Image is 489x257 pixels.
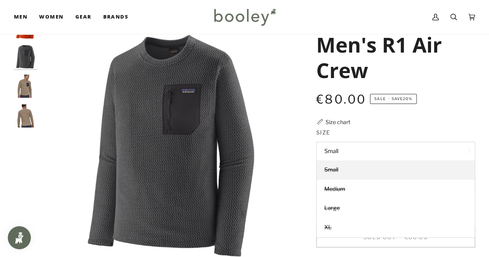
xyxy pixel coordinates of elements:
span: €80.00 [316,92,366,107]
h1: Men's R1 Air Crew [316,32,469,83]
span: Small [324,166,338,173]
span: Gear [75,13,92,21]
span: Medium [324,186,345,192]
span: Men [14,13,27,21]
span: XL [324,224,332,231]
span: Large [324,204,340,211]
img: Patagonia Men's R1 Air Crew - Booley Galway [14,104,37,128]
span: Women [39,13,63,21]
span: Size [316,128,331,136]
a: Small [317,160,475,180]
div: Size chart [325,118,350,126]
button: Small [316,142,475,161]
a: XL [317,218,475,237]
img: Patagonia Men's R1 Air Crew Forge Grey - Booley Galway [14,45,37,68]
span: Brands [103,13,128,21]
span: Sale [374,97,385,101]
img: Booley [211,6,278,28]
a: Medium [317,180,475,199]
span: Save [370,94,417,104]
span: • [398,234,403,240]
a: Large [317,199,475,218]
span: 20% [403,97,412,101]
iframe: Button to open loyalty program pop-up [8,226,31,249]
em: • [387,97,391,101]
img: Patagonia Men's R1 Air Crew - Booley Galway [14,75,37,98]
